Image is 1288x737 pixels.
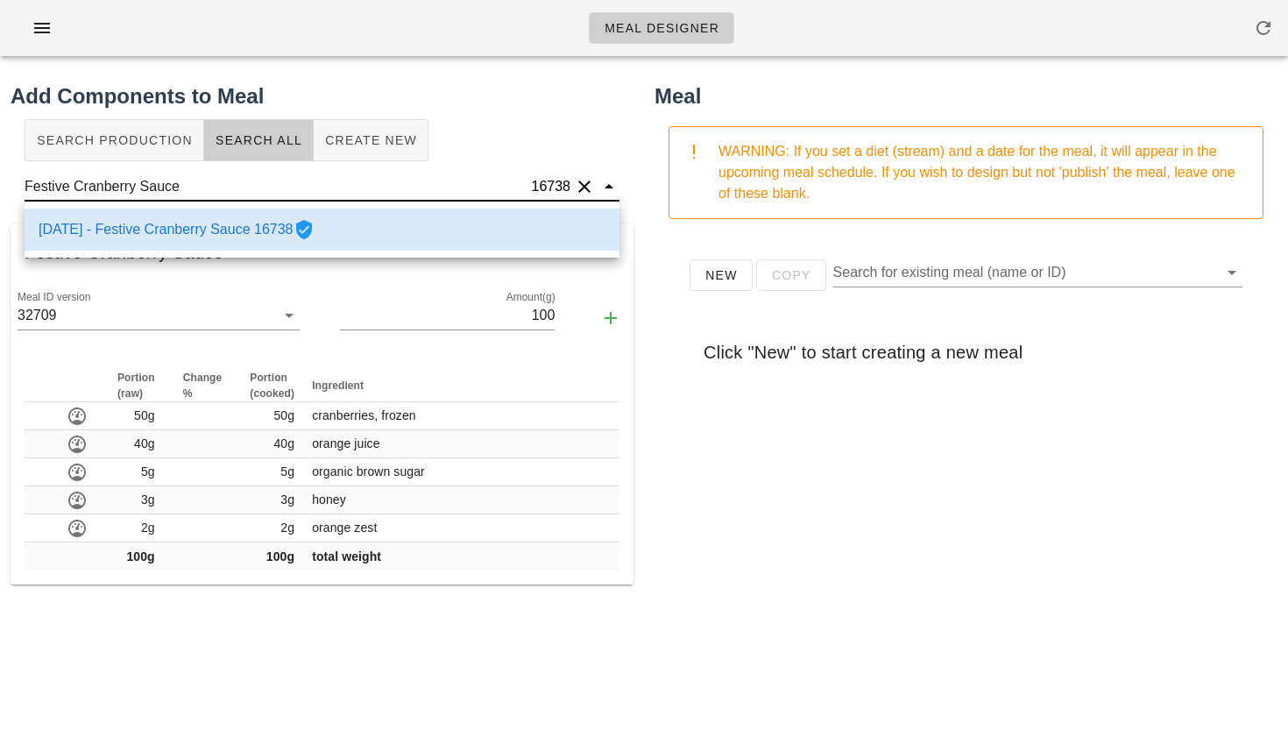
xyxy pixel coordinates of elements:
[718,141,1249,204] div: WARNING: If you set a diet (stream) and a date for the meal, it will appear in the upcoming meal ...
[273,436,294,450] span: 40g
[25,173,528,201] input: Search for a component
[704,268,738,282] span: New
[18,308,57,323] div: 32709
[312,408,416,422] span: cranberries, frozen
[604,21,719,35] span: Meal Designer
[18,291,90,304] label: Meal ID version
[324,133,417,147] span: Create New
[103,458,169,486] td: 5g
[528,178,571,195] div: 16738
[204,119,314,161] button: Search All
[103,430,169,458] td: 40g
[215,133,302,147] span: Search All
[280,493,294,507] span: 3g
[312,436,379,450] span: orange juice
[574,176,595,197] button: Clear
[280,521,294,535] span: 2g
[103,542,169,570] td: 100g
[11,81,633,112] h2: Add Components to Meal
[11,224,633,280] div: Festive Cranberry Sauce
[314,119,428,161] button: Create New
[312,464,425,478] span: organic brown sugar
[506,291,555,304] label: Amount(g)
[312,521,377,535] span: orange zest
[103,514,169,542] td: 2g
[169,370,237,402] th: Change %
[236,370,308,402] th: Portion (cooked)
[690,259,753,291] button: New
[655,81,1277,112] h2: Meal
[103,486,169,514] td: 3g
[103,402,169,430] td: 50g
[25,209,619,251] div: [DATE] - Festive Cranberry Sauce 16738
[589,12,734,44] a: Meal Designer
[690,324,1242,380] div: Click "New" to start creating a new meal
[103,370,169,402] th: Portion (raw)
[308,542,564,570] td: total weight
[18,301,300,330] div: Meal ID version32709
[273,408,294,422] span: 50g
[25,119,204,161] button: Search Production
[308,370,564,402] th: Ingredient
[280,464,294,478] span: 5g
[36,133,193,147] span: Search Production
[236,542,308,570] td: 100g
[312,493,346,507] span: honey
